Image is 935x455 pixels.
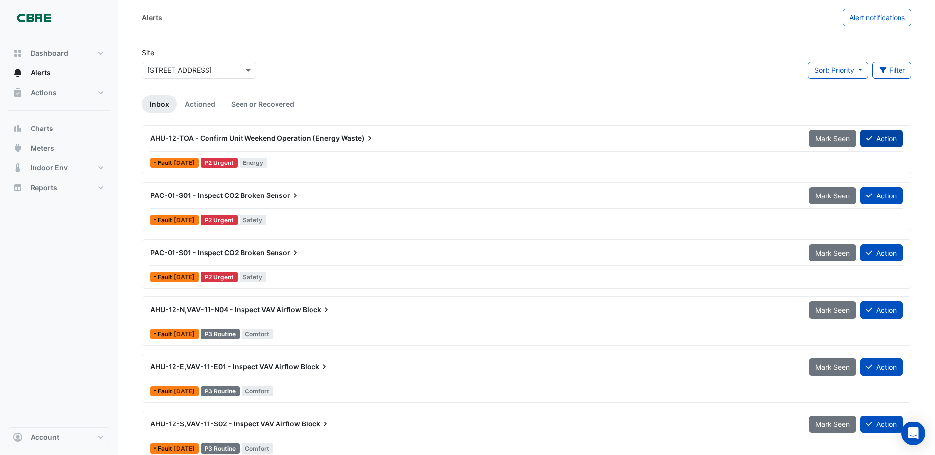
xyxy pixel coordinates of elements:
span: Safety [240,272,267,282]
span: Waste) [341,133,375,143]
button: Dashboard [8,43,110,63]
button: Action [860,301,903,319]
app-icon: Meters [13,143,23,153]
button: Filter [872,62,912,79]
div: Alerts [142,12,162,23]
span: Fault [158,160,174,166]
button: Mark Seen [809,244,856,261]
span: Fri 15-Aug-2025 08:45 AEST [174,330,195,338]
span: Wed 13-Aug-2025 15:15 AEST [174,445,195,452]
button: Mark Seen [809,358,856,376]
app-icon: Actions [13,88,23,97]
button: Charts [8,119,110,138]
span: Mark Seen [815,192,850,200]
app-icon: Dashboard [13,48,23,58]
button: Action [860,187,903,204]
span: Comfort [242,329,274,339]
div: P3 Routine [201,329,240,339]
span: Meters [31,143,54,153]
button: Alerts [8,63,110,83]
span: Mark Seen [815,249,850,257]
span: Mark Seen [815,134,850,143]
span: Sensor [266,191,300,200]
span: Safety [240,215,267,225]
button: Alert notifications [843,9,911,26]
span: Indoor Env [31,163,68,173]
div: P2 Urgent [201,272,238,282]
button: Actions [8,83,110,102]
button: Mark Seen [809,187,856,204]
span: Fault [158,217,174,223]
span: Reports [31,183,57,193]
app-icon: Alerts [13,68,23,78]
div: P3 Routine [201,386,240,396]
button: Action [860,244,903,261]
button: Sort: Priority [808,62,868,79]
span: Account [31,432,59,442]
span: Mark Seen [815,420,850,428]
button: Mark Seen [809,130,856,147]
button: Account [8,427,110,447]
button: Action [860,416,903,433]
label: Site [142,47,154,58]
div: Open Intercom Messenger [901,422,925,445]
span: Block [301,362,329,372]
span: AHU-12-E,VAV-11-E01 - Inspect VAV Airflow [150,362,299,371]
span: Fault [158,274,174,280]
button: Action [860,130,903,147]
span: Mark Seen [815,363,850,371]
button: Mark Seen [809,416,856,433]
button: Meters [8,138,110,158]
span: Block [302,419,330,429]
span: Sort: Priority [814,66,854,74]
span: Actions [31,88,57,97]
div: P2 Urgent [201,215,238,225]
span: Alert notifications [849,13,905,22]
span: Fault [158,331,174,337]
a: Inbox [142,95,177,113]
span: Dashboard [31,48,68,58]
span: Fault [158,446,174,452]
div: P3 Routine [201,443,240,454]
span: Comfort [242,443,274,454]
span: Sensor [266,248,300,258]
div: P2 Urgent [201,158,238,168]
a: Actioned [177,95,223,113]
span: Block [303,305,331,315]
span: Tue 24-Jun-2025 09:00 AEST [174,273,195,281]
span: Sun 17-Aug-2025 08:45 AEST [174,159,195,166]
span: PAC-01-S01 - Inspect CO2 Broken [150,191,265,199]
span: Fault [158,389,174,394]
span: PAC-01-S01 - Inspect CO2 Broken [150,248,265,257]
button: Mark Seen [809,301,856,319]
a: Seen or Recovered [223,95,302,113]
span: Comfort [242,386,274,396]
app-icon: Charts [13,124,23,133]
span: Charts [31,124,53,133]
img: Company Logo [12,8,56,28]
span: Tue 24-Jun-2025 09:00 AEST [174,216,195,224]
span: AHU-12-N,VAV-11-N04 - Inspect VAV Airflow [150,305,301,314]
button: Indoor Env [8,158,110,178]
button: Action [860,358,903,376]
button: Reports [8,178,110,197]
span: AHU-12-S,VAV-11-S02 - Inspect VAV Airflow [150,420,300,428]
span: Mark Seen [815,306,850,314]
span: Energy [240,158,268,168]
span: AHU-12-TOA - Confirm Unit Weekend Operation (Energy [150,134,340,142]
span: Fri 15-Aug-2025 07:30 AEST [174,388,195,395]
app-icon: Indoor Env [13,163,23,173]
app-icon: Reports [13,183,23,193]
span: Alerts [31,68,51,78]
